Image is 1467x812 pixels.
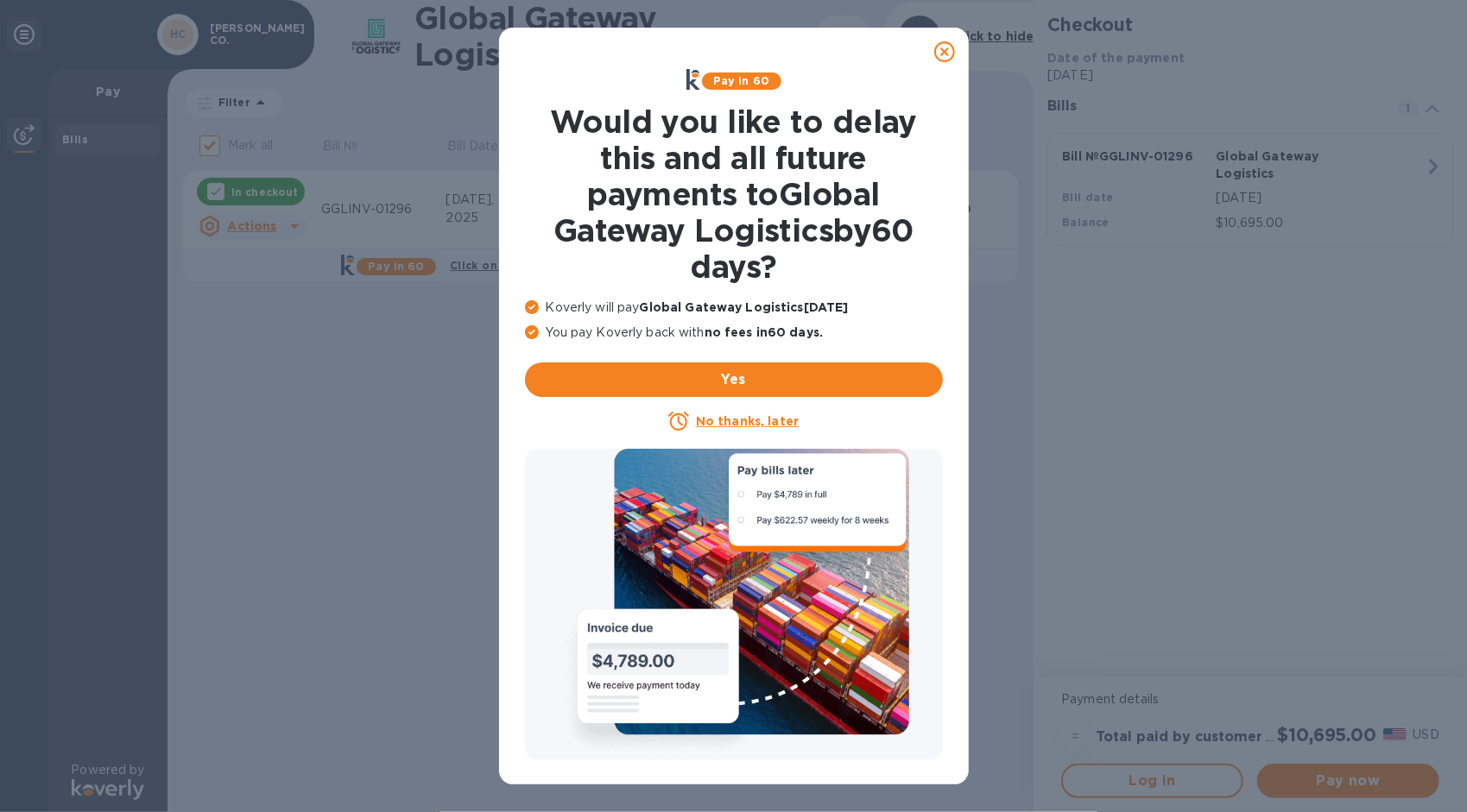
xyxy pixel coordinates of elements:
p: You pay Koverly back with [525,324,943,342]
b: no fees in 60 days . [705,325,823,339]
button: Yes [525,362,943,397]
h1: Would you like to delay this and all future payments to Global Gateway Logistics by 60 days ? [525,104,943,285]
b: Pay in 60 [713,74,769,87]
u: No thanks, later [696,414,799,428]
p: Koverly will pay [525,299,943,317]
span: Yes [539,369,929,390]
b: Global Gateway Logistics [DATE] [640,300,849,314]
